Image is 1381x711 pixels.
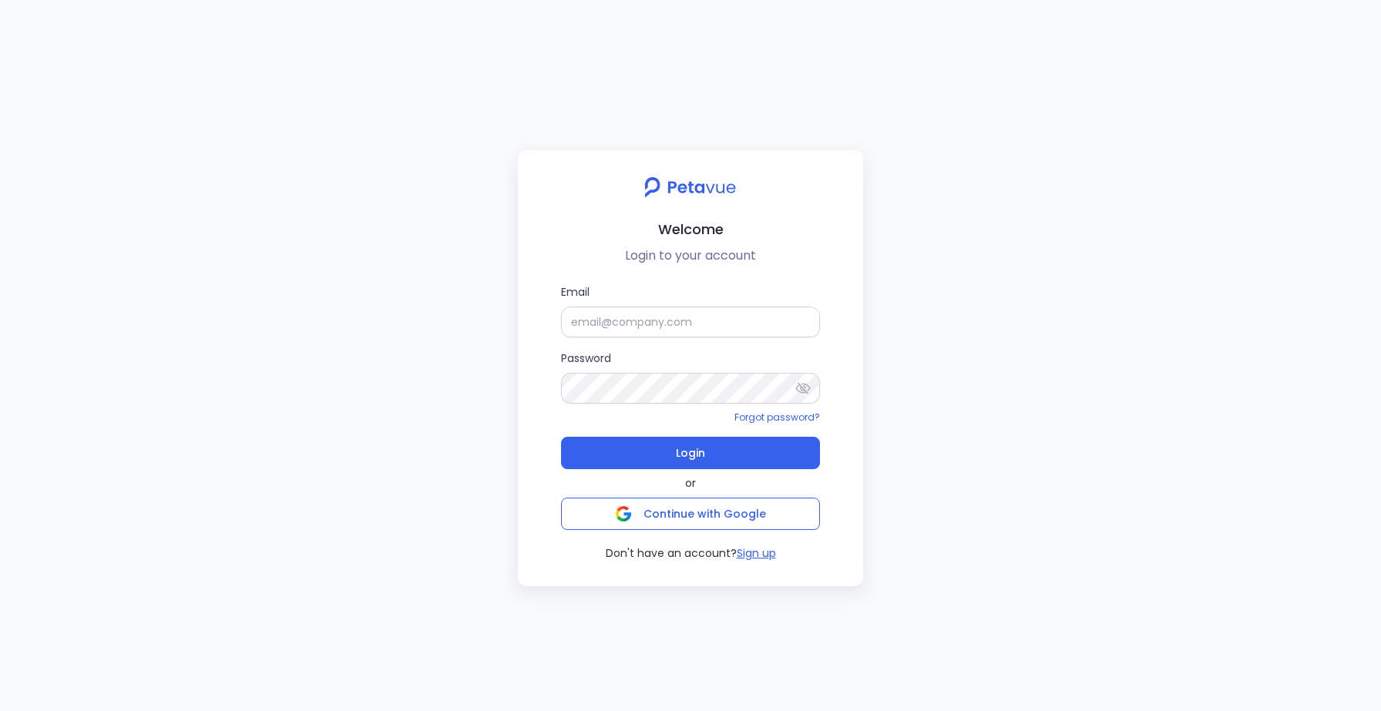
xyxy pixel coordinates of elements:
input: Email [561,307,820,337]
label: Password [561,350,820,404]
span: Continue with Google [643,506,766,522]
label: Email [561,283,820,337]
h2: Welcome [530,218,851,240]
span: or [685,475,696,491]
p: Login to your account [530,247,851,265]
button: Login [561,437,820,469]
a: Forgot password? [734,411,820,424]
button: Continue with Google [561,498,820,530]
button: Sign up [737,545,776,562]
span: Don't have an account? [606,545,737,562]
img: petavue logo [634,169,746,206]
input: Password [561,373,820,404]
span: Login [676,442,705,464]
